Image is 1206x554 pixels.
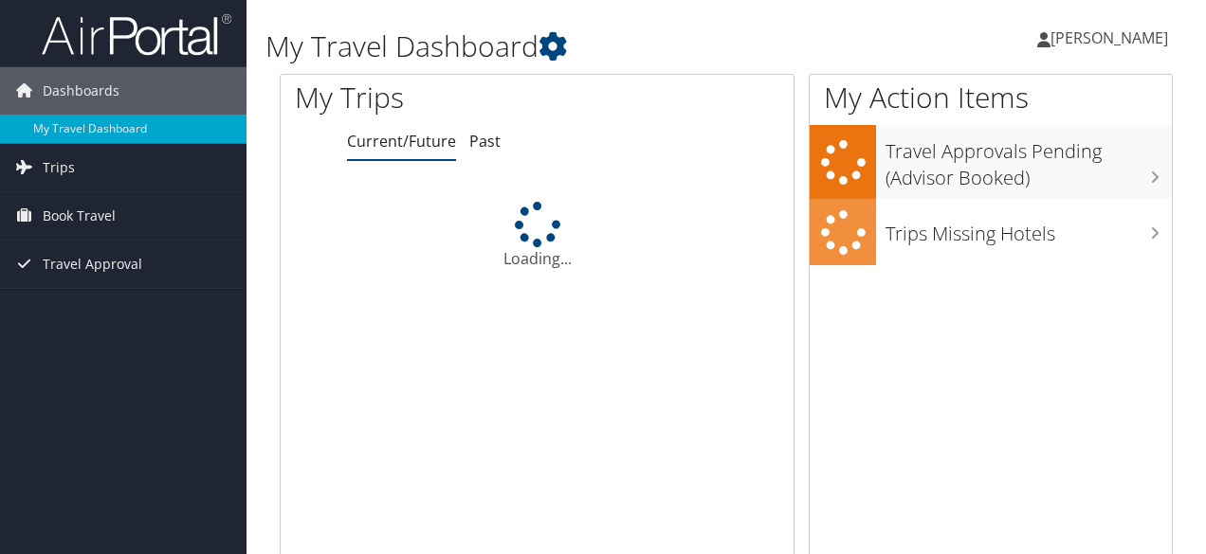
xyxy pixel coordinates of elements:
span: Travel Approval [43,241,142,288]
span: Dashboards [43,67,119,115]
span: Book Travel [43,192,116,240]
div: Loading... [281,202,794,270]
a: Trips Missing Hotels [810,199,1172,266]
a: Travel Approvals Pending (Advisor Booked) [810,125,1172,198]
h1: My Travel Dashboard [265,27,880,66]
a: Current/Future [347,131,456,152]
a: [PERSON_NAME] [1037,9,1187,66]
span: Trips [43,144,75,191]
h3: Travel Approvals Pending (Advisor Booked) [886,129,1172,191]
img: airportal-logo.png [42,12,231,57]
span: [PERSON_NAME] [1051,27,1168,48]
h1: My Action Items [810,78,1172,117]
h3: Trips Missing Hotels [886,211,1172,247]
a: Past [469,131,501,152]
h1: My Trips [295,78,566,117]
